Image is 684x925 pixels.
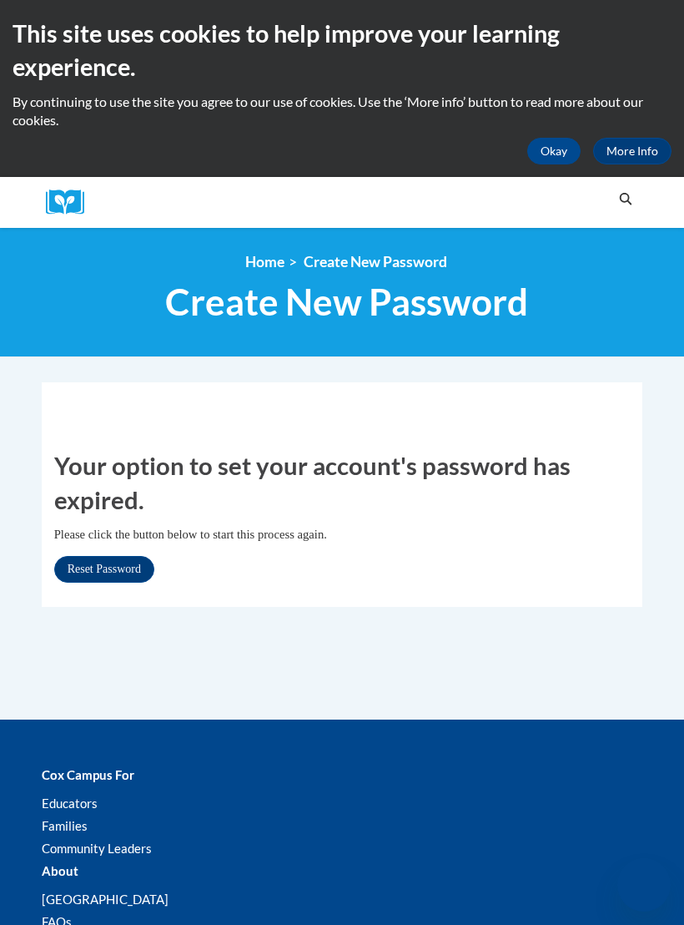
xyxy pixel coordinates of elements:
img: Logo brand [46,190,96,215]
p: By continuing to use the site you agree to our use of cookies. Use the ‘More info’ button to read... [13,93,671,129]
a: Community Leaders [42,841,152,856]
h2: This site uses cookies to help improve your learning experience. [13,17,671,84]
p: Please click the button below to start this process again. [54,525,631,543]
span: Create New Password [165,280,528,324]
button: Okay [527,138,581,164]
a: Educators [42,796,98,811]
button: Search [613,190,638,210]
h1: Your option to set your account's password has expired. [54,448,631,517]
span: Create New Password [304,253,447,270]
a: [GEOGRAPHIC_DATA] [42,892,168,907]
b: About [42,863,78,878]
a: Cox Campus [46,190,96,215]
b: Cox Campus For [42,767,134,782]
a: More Info [593,138,671,164]
a: Home [245,253,284,270]
a: Reset Password [54,556,154,583]
iframe: Button to launch messaging window [617,858,671,912]
a: Families [42,818,88,833]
